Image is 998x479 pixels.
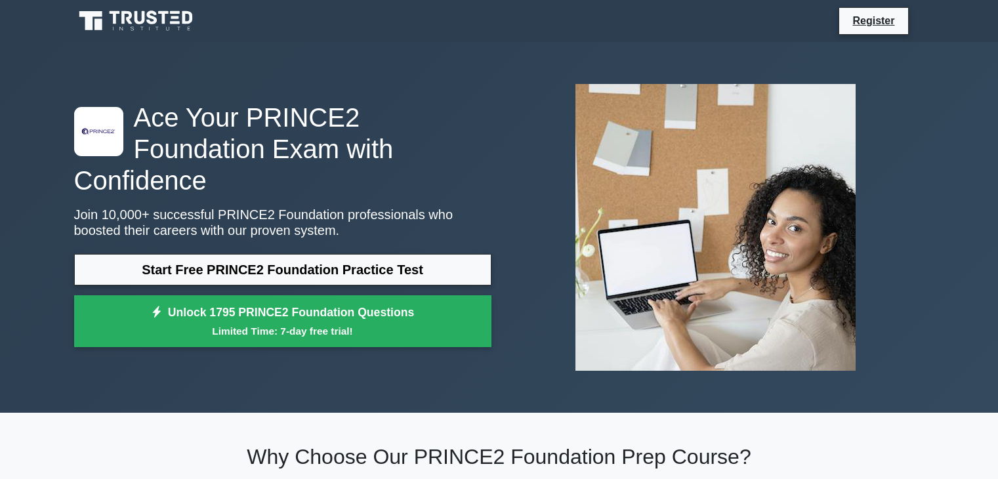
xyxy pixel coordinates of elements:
p: Join 10,000+ successful PRINCE2 Foundation professionals who boosted their careers with our prove... [74,207,491,238]
h1: Ace Your PRINCE2 Foundation Exam with Confidence [74,102,491,196]
a: Start Free PRINCE2 Foundation Practice Test [74,254,491,285]
a: Unlock 1795 PRINCE2 Foundation QuestionsLimited Time: 7-day free trial! [74,295,491,348]
a: Register [844,12,902,29]
h2: Why Choose Our PRINCE2 Foundation Prep Course? [74,444,925,469]
small: Limited Time: 7-day free trial! [91,323,475,339]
